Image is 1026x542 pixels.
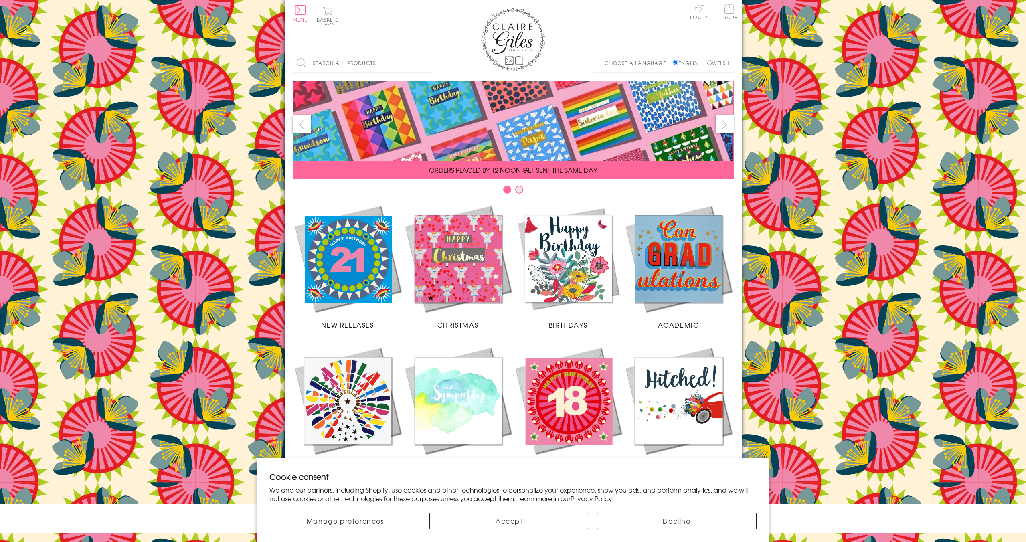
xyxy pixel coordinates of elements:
[429,513,589,529] button: Accept
[549,320,587,330] span: Birthdays
[269,471,757,482] h2: Cookie consent
[658,320,699,330] span: Academic
[481,8,545,71] img: Claire Giles Greetings Cards
[503,186,511,194] button: Carousel Page 1 (Current Slide)
[293,115,311,133] button: prev
[437,320,478,330] span: Christmas
[623,346,734,471] a: Wedding Occasions
[293,54,433,72] input: Search all products
[707,59,730,67] label: Welsh
[307,516,384,526] span: Manage preferences
[513,204,623,330] a: Birthdays
[716,115,734,133] button: next
[269,513,421,529] button: Manage preferences
[293,346,403,471] a: Congratulations
[673,60,678,65] input: English
[513,346,623,471] a: Age Cards
[597,513,757,529] button: Decline
[321,320,374,330] span: New Releases
[673,59,705,67] label: English
[293,204,403,330] a: New Releases
[293,16,308,23] span: Menu
[269,486,757,503] p: We and our partners, including Shopify, use cookies and other technologies to personalize your ex...
[403,204,513,330] a: Christmas
[425,54,433,72] input: Search
[317,6,339,27] button: Basket0 items
[707,60,712,65] input: Welsh
[605,59,672,67] p: Choose a language:
[515,186,523,194] button: Carousel Page 2
[571,493,612,503] a: Privacy Policy
[293,5,308,22] button: Menu
[293,185,734,198] div: Carousel Pagination
[623,204,734,330] a: Academic
[690,4,709,20] a: Log In
[429,165,597,175] span: ORDERS PLACED BY 12 NOON GET SENT THE SAME DAY
[721,4,738,21] a: Trade
[320,16,339,28] span: 0 items
[403,346,513,471] a: Sympathy
[721,4,738,20] span: Trade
